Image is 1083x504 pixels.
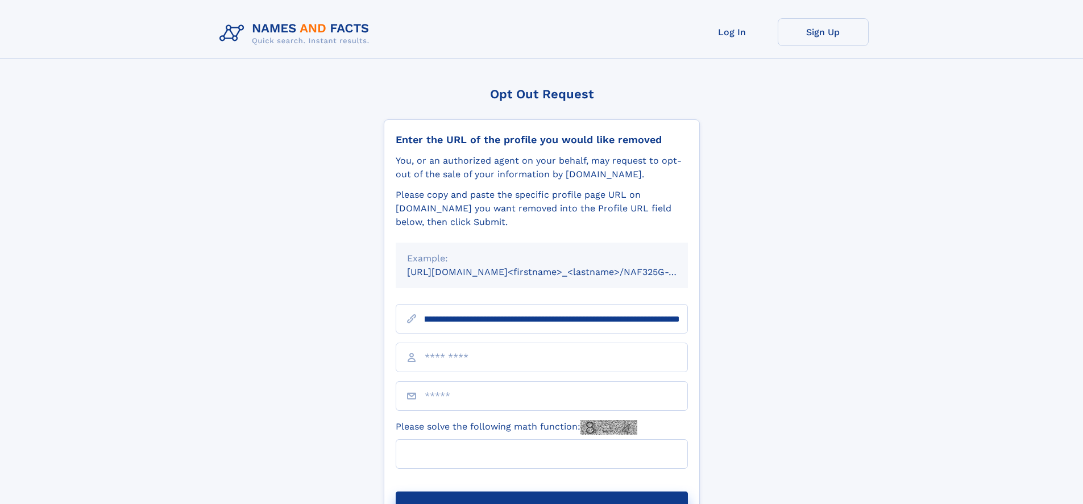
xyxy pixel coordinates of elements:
[384,87,700,101] div: Opt Out Request
[396,420,637,435] label: Please solve the following math function:
[215,18,379,49] img: Logo Names and Facts
[396,154,688,181] div: You, or an authorized agent on your behalf, may request to opt-out of the sale of your informatio...
[396,134,688,146] div: Enter the URL of the profile you would like removed
[396,188,688,229] div: Please copy and paste the specific profile page URL on [DOMAIN_NAME] you want removed into the Pr...
[778,18,869,46] a: Sign Up
[407,252,677,265] div: Example:
[407,266,709,277] small: [URL][DOMAIN_NAME]<firstname>_<lastname>/NAF325G-xxxxxxxx
[687,18,778,46] a: Log In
